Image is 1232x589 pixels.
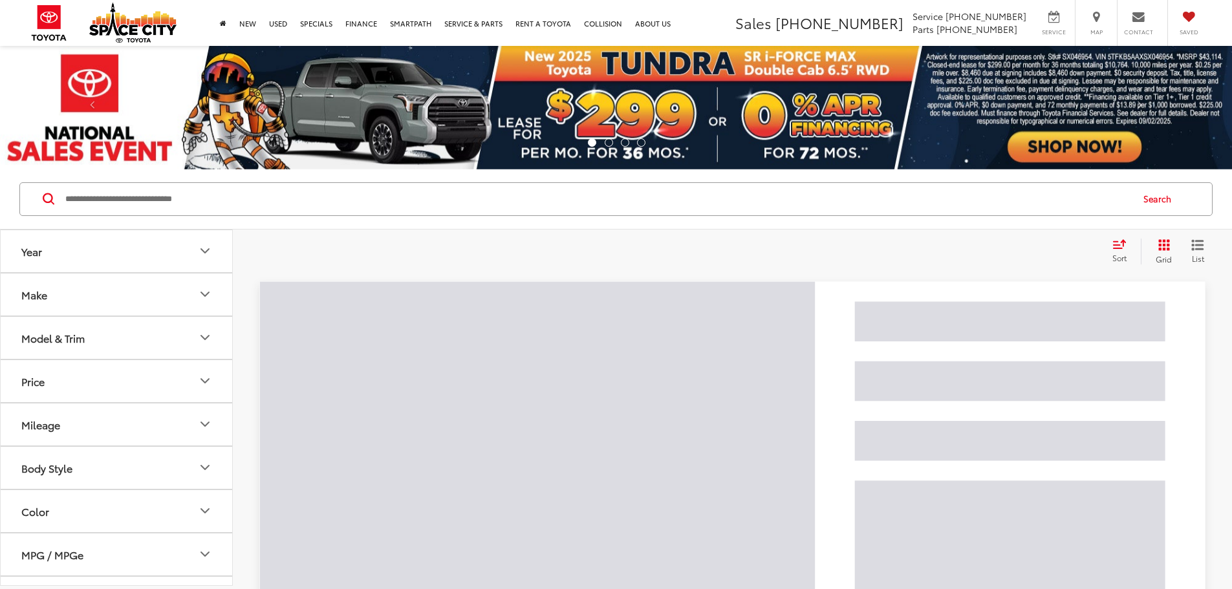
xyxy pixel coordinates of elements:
[21,245,42,257] div: Year
[89,3,177,43] img: Space City Toyota
[21,505,49,517] div: Color
[936,23,1017,36] span: [PHONE_NUMBER]
[1174,28,1203,36] span: Saved
[1141,239,1182,264] button: Grid View
[1,403,233,445] button: MileageMileage
[1156,253,1172,264] span: Grid
[197,546,213,562] div: MPG / MPGe
[1106,239,1141,264] button: Select sort value
[1191,253,1204,264] span: List
[197,330,213,345] div: Model & Trim
[1,447,233,489] button: Body StyleBody Style
[1082,28,1110,36] span: Map
[197,373,213,389] div: Price
[21,462,72,474] div: Body Style
[735,12,772,33] span: Sales
[64,184,1131,215] input: Search by Make, Model, or Keyword
[197,503,213,519] div: Color
[946,10,1026,23] span: [PHONE_NUMBER]
[1182,239,1214,264] button: List View
[913,23,934,36] span: Parts
[1131,183,1190,215] button: Search
[21,375,45,387] div: Price
[197,416,213,432] div: Mileage
[197,243,213,259] div: Year
[1112,252,1127,263] span: Sort
[197,286,213,302] div: Make
[21,332,85,344] div: Model & Trim
[913,10,943,23] span: Service
[1,490,233,532] button: ColorColor
[1124,28,1153,36] span: Contact
[197,460,213,475] div: Body Style
[775,12,903,33] span: [PHONE_NUMBER]
[21,418,60,431] div: Mileage
[21,288,47,301] div: Make
[1,317,233,359] button: Model & TrimModel & Trim
[1,230,233,272] button: YearYear
[1,273,233,316] button: MakeMake
[1,360,233,402] button: PricePrice
[1039,28,1068,36] span: Service
[1,533,233,575] button: MPG / MPGeMPG / MPGe
[21,548,83,561] div: MPG / MPGe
